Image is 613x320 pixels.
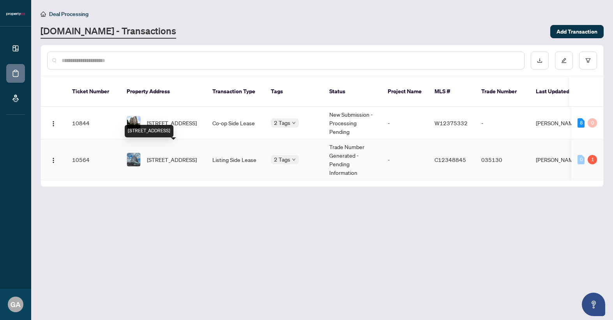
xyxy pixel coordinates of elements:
span: download [537,58,542,63]
button: Logo [47,153,60,166]
button: Open asap [582,293,605,316]
div: 8 [578,118,585,128]
span: C12348845 [435,156,466,163]
button: filter [579,52,597,69]
span: down [292,158,296,162]
div: [STREET_ADDRESS] [125,125,173,137]
th: Property Address [120,76,206,107]
span: Deal Processing [49,11,88,18]
th: Transaction Type [206,76,265,107]
button: edit [555,52,573,69]
th: Tags [265,76,323,107]
button: Logo [47,117,60,129]
td: - [382,139,428,180]
th: Ticket Number [66,76,120,107]
img: Logo [50,121,57,127]
span: home [41,11,46,17]
th: Project Name [382,76,428,107]
td: - [475,107,530,139]
span: down [292,121,296,125]
a: [DOMAIN_NAME] - Transactions [41,25,176,39]
td: Co-op Side Lease [206,107,265,139]
td: - [382,107,428,139]
td: [PERSON_NAME] [530,139,588,180]
td: 035130 [475,139,530,180]
td: 10844 [66,107,120,139]
th: Trade Number [475,76,530,107]
img: thumbnail-img [127,153,140,166]
td: Listing Side Lease [206,139,265,180]
td: New Submission - Processing Pending [323,107,382,139]
span: [STREET_ADDRESS] [147,155,197,164]
span: Add Transaction [556,25,597,38]
td: 10564 [66,139,120,180]
span: edit [561,58,567,63]
button: Add Transaction [550,25,604,38]
span: [STREET_ADDRESS] [147,119,197,127]
td: Trade Number Generated - Pending Information [323,139,382,180]
span: GA [11,299,21,310]
div: 1 [588,155,597,164]
th: Status [323,76,382,107]
th: Last Updated By [530,76,588,107]
span: 2 Tags [274,118,290,127]
div: 0 [578,155,585,164]
span: 2 Tags [274,155,290,164]
td: [PERSON_NAME] [530,107,588,139]
span: W12375332 [435,119,468,126]
div: 0 [588,118,597,128]
img: Logo [50,157,57,164]
button: download [531,52,549,69]
img: thumbnail-img [127,116,140,130]
th: MLS # [428,76,475,107]
img: logo [6,12,25,16]
span: filter [585,58,591,63]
